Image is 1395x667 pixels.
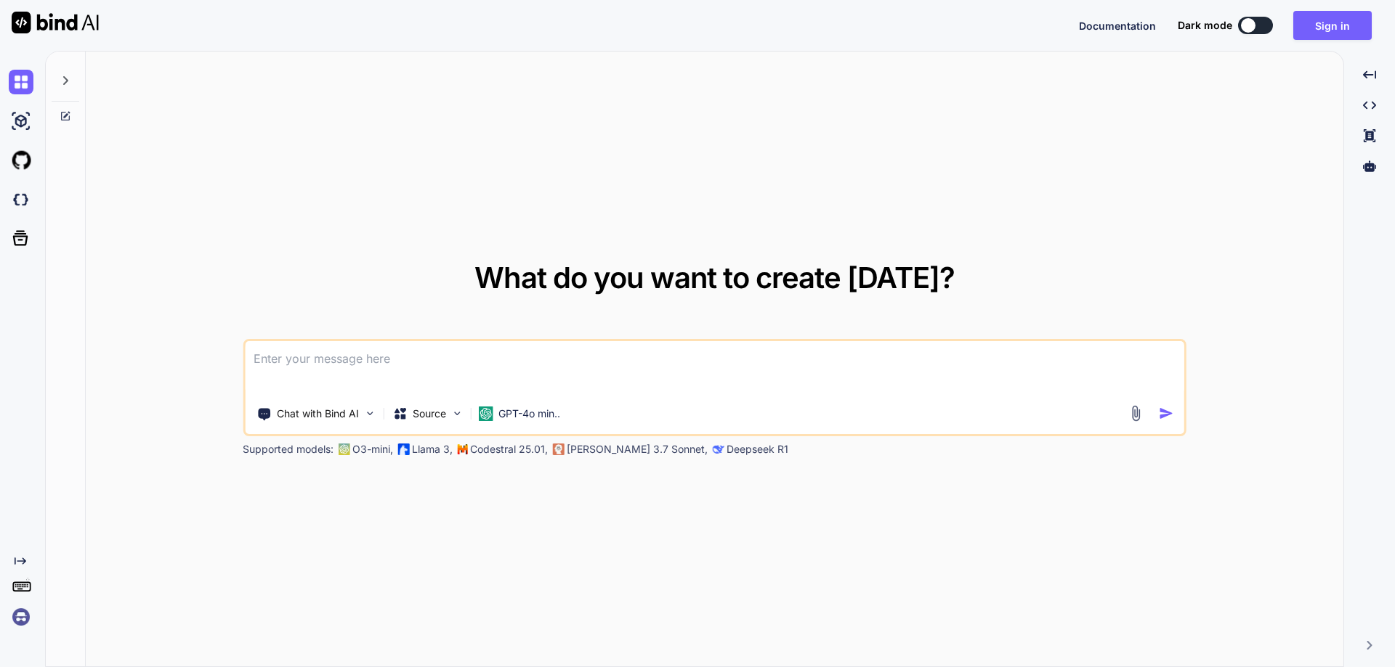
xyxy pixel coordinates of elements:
p: O3-mini, [352,442,393,457]
img: icon [1159,406,1174,421]
span: What do you want to create [DATE]? [474,260,955,295]
img: ai-studio [9,109,33,134]
p: Deepseek R1 [727,442,788,457]
p: Chat with Bind AI [277,406,359,421]
button: Sign in [1293,11,1372,40]
img: claude [712,443,724,455]
p: GPT-4o min.. [498,406,560,421]
img: claude [552,443,564,455]
span: Dark mode [1178,18,1232,33]
button: Documentation [1079,18,1156,33]
img: darkCloudIdeIcon [9,187,33,212]
img: Bind AI [12,12,99,33]
p: Supported models: [243,442,333,457]
p: Codestral 25.01, [470,442,548,457]
p: [PERSON_NAME] 3.7 Sonnet, [567,442,708,457]
img: Llama2 [397,443,409,455]
img: GPT-4o mini [478,406,493,421]
img: chat [9,70,33,94]
img: Pick Models [450,407,463,420]
img: Pick Tools [363,407,376,420]
img: githubLight [9,148,33,173]
img: GPT-4 [338,443,349,455]
img: attachment [1128,405,1144,422]
img: Mistral-AI [457,444,467,454]
span: Documentation [1079,20,1156,32]
p: Source [413,406,446,421]
p: Llama 3, [412,442,453,457]
img: signin [9,605,33,629]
